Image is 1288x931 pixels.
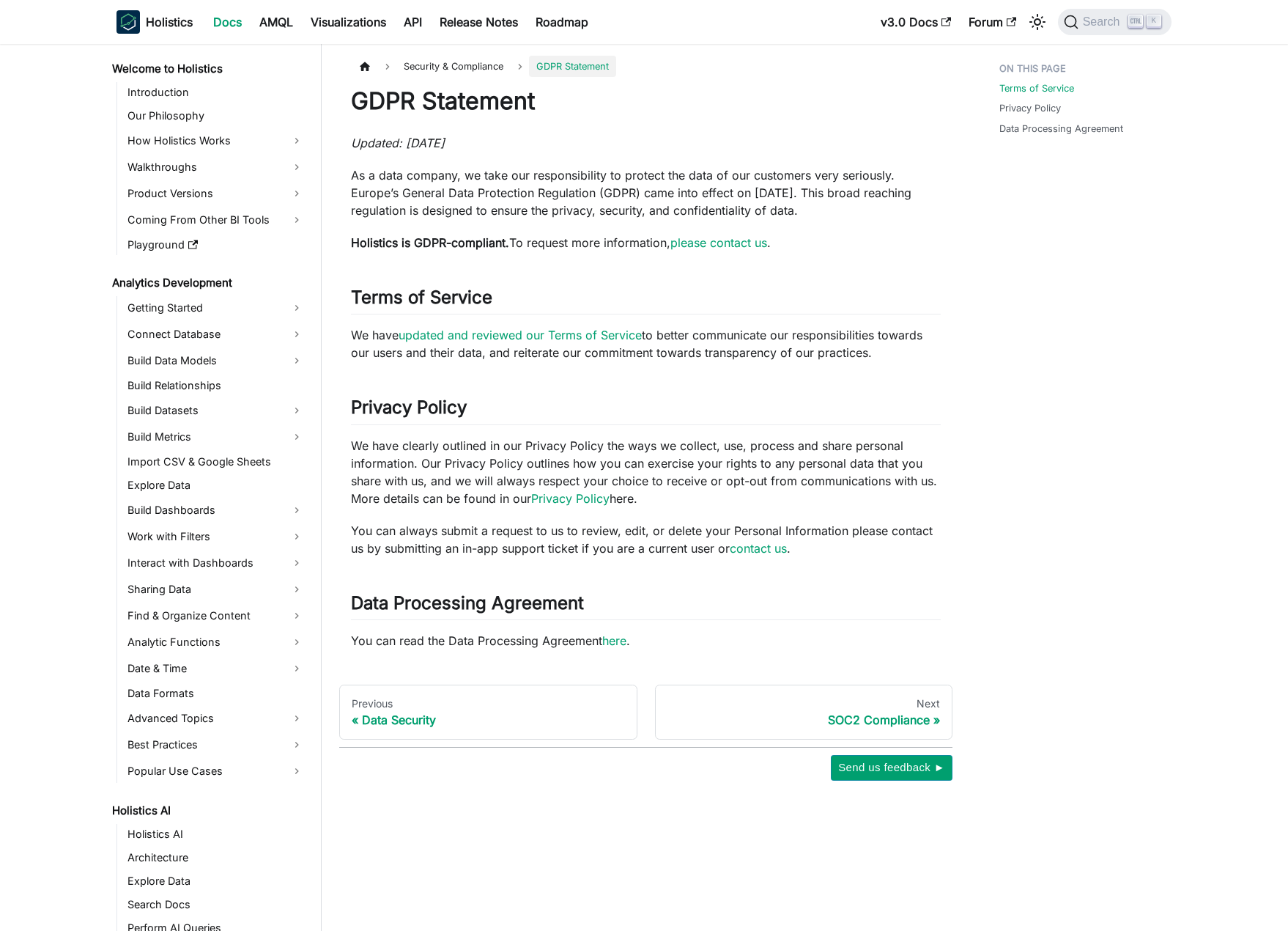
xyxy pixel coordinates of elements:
[116,10,193,34] a: HolisticsHolistics
[831,755,952,780] button: Send us feedback ►
[251,10,302,34] a: AMQL
[123,106,308,126] a: Our Philosophy
[999,101,1061,115] a: Privacy Policy
[123,683,308,704] a: Data Formats
[999,81,1074,95] a: Terms of Service
[531,491,610,506] a: Privacy Policy
[123,824,308,844] a: Holistics AI
[670,235,767,250] a: please contact us
[123,349,308,372] a: Build Data Models
[123,452,308,472] a: Import CSV & Google Sheets
[339,685,952,740] nav: Docs pages
[351,166,941,219] p: As a data company, we take our responsibility to protect the data of our customers very seriously...
[123,155,308,179] a: Walkthroughs
[351,326,941,361] p: We have to better communicate our responsibilities towards our users and their data, and reiterat...
[351,632,941,650] p: You can read the Data Processing Agreement .
[123,425,308,449] a: Build Metrics
[123,323,308,346] a: Connect Database
[352,697,625,710] div: Previous
[351,87,941,116] h1: GDPR Statement
[351,235,509,250] strong: Holistics is GDPR-compliant.
[395,10,431,34] a: API
[527,10,597,34] a: Roadmap
[351,592,941,620] h2: Data Processing Agreement
[123,604,308,628] a: Find & Organize Content
[351,437,941,507] p: We have clearly outlined in our Privacy Policy the ways we collect, use, process and share person...
[102,44,322,931] nav: Docs sidebar
[146,13,193,31] b: Holistics
[1078,15,1129,29] span: Search
[339,685,637,740] a: PreviousData Security
[351,56,941,77] nav: Breadcrumbs
[123,296,308,320] a: Getting Started
[123,182,308,205] a: Product Versions
[351,136,445,150] em: Updated: [DATE]
[123,525,308,548] a: Work with Filters
[123,871,308,891] a: Explore Data
[123,235,308,255] a: Playground
[108,801,308,821] a: Holistics AI
[123,733,308,757] a: Best Practices
[396,56,511,77] span: Security & Compliance
[352,713,625,727] div: Data Security
[399,328,642,342] a: updated and reviewed our Terms of Service
[123,894,308,915] a: Search Docs
[351,287,941,314] h2: Terms of Service
[123,657,308,680] a: Date & Time
[351,56,379,77] a: Home page
[999,122,1123,136] a: Data Processing Agreement
[123,399,308,422] a: Build Datasets
[667,713,941,727] div: SOC2 Compliance
[655,685,953,740] a: NextSOC2 Compliance
[123,630,308,654] a: Analytic Functions
[108,59,308,79] a: Welcome to Holistics
[667,697,941,710] div: Next
[123,475,308,496] a: Explore Data
[123,847,308,868] a: Architecture
[351,522,941,557] p: You can always submit a request to us to review, edit, or delete your Personal Information please...
[123,578,308,601] a: Sharing Data
[302,10,395,34] a: Visualizations
[123,208,308,232] a: Coming From Other BI Tools
[960,10,1025,34] a: Forum
[108,273,308,293] a: Analytics Development
[116,10,140,34] img: Holistics
[1058,9,1172,35] button: Search (Ctrl+K)
[123,129,308,152] a: How Holistics Works
[351,234,941,251] p: To request more information, .
[431,10,527,34] a: Release Notes
[1147,15,1161,28] kbd: K
[1026,10,1049,34] button: Switch between dark and light mode (currently light mode)
[123,375,308,396] a: Build Relationships
[872,10,960,34] a: v3.0 Docs
[123,82,308,103] a: Introduction
[529,56,616,77] span: GDPR Statement
[204,10,251,34] a: Docs
[730,541,787,556] a: contact us
[123,551,308,575] a: Interact with Dashboards
[838,758,945,777] span: Send us feedback ►
[123,707,308,730] a: Advanced Topics
[351,397,941,424] h2: Privacy Policy
[602,633,626,648] a: here
[123,498,308,522] a: Build Dashboards
[123,759,308,783] a: Popular Use Cases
